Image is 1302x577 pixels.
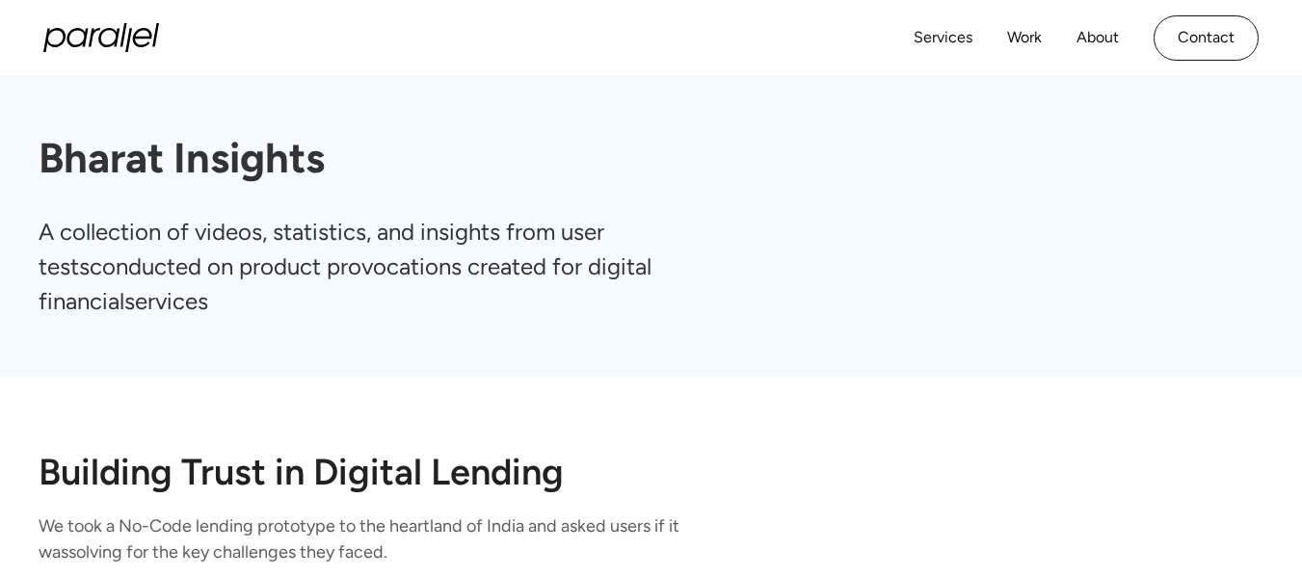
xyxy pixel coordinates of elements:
[1007,24,1042,52] a: Work
[1154,15,1259,61] a: Contact
[39,454,1263,490] h2: Building Trust in Digital Lending
[39,215,727,319] p: A collection of videos, statistics, and insights from user testsconducted on product provocations...
[39,513,759,565] p: We took a No-Code lending prototype to the heartland of India and asked users if it wassolving fo...
[1076,24,1119,52] a: About
[914,24,972,52] a: Services
[39,134,1263,184] h1: Bharat Insights
[43,23,159,52] a: home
